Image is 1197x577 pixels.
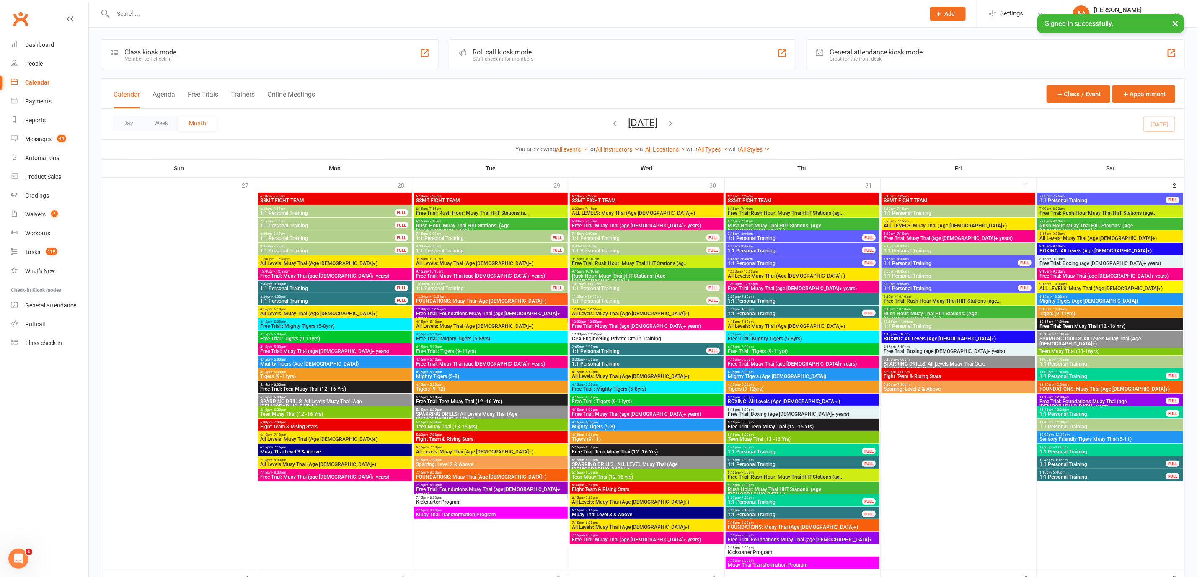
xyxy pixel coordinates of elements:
a: All Types [698,146,729,153]
span: 1:1 Personal Training [571,248,707,253]
div: 31 [865,178,880,192]
button: Free Trials [188,90,218,108]
span: - 10:00am [1051,307,1067,311]
span: 4:15pm [727,320,878,324]
span: - 7:15am [895,232,909,236]
span: 6:30am [883,232,1034,236]
span: - 7:15am [895,207,909,211]
span: - 7:10am [739,207,753,211]
strong: at [640,146,646,152]
span: 1:1 Personal Training [727,299,878,304]
span: 1:1 Personal Training [260,248,395,253]
div: Gradings [25,192,49,199]
button: Add [930,7,966,21]
input: Search... [111,8,919,20]
div: 27 [242,178,257,192]
a: Product Sales [11,167,88,186]
a: Waivers 2 [11,205,88,224]
div: [PERSON_NAME] [1094,6,1174,14]
span: 1:1 Personal Training [727,248,863,253]
span: 4:15pm [260,320,410,324]
span: - 4:00pm [272,295,286,299]
div: Payments [25,98,52,105]
span: 9:15am [571,257,722,261]
span: - 10:00am [1051,282,1067,286]
div: Dashboard [25,41,54,48]
a: What's New [11,262,88,281]
span: 7:00am [1039,194,1166,198]
div: FULL [551,285,564,291]
span: - 5:10pm [272,307,286,311]
span: - 11:00am [1053,320,1069,324]
span: All Levels: Muay Thai (Age [DEMOGRAPHIC_DATA]+) [260,311,410,316]
span: Free Trial: Rush Hour: Muay Thai HiiT Stations (ag... [727,211,878,216]
span: 1:1 Personal Training [727,311,863,316]
span: Free Trial: Rush Hour Muay Thai HIIT Stations (age... [883,299,1034,304]
span: - 10:10am [584,257,599,261]
span: 6:15am [416,219,566,223]
span: All Levels: Muay Thai (Age [DEMOGRAPHIC_DATA]+) [727,273,878,278]
span: - 10:10am [895,307,911,311]
div: FULL [706,234,720,241]
span: 6:15am [727,219,878,223]
div: FULL [862,310,876,316]
strong: You are viewing [516,146,556,152]
button: Month [178,116,217,131]
span: Rush Hour: Muay Thai HIIT Stations: (Age [DEMOGRAPHIC_DATA]+) [727,223,878,233]
div: FULL [1018,260,1032,266]
span: 6:10am [883,194,1034,198]
span: - 8:45am [895,282,909,286]
span: 6:10am [260,194,410,198]
div: FULL [706,247,720,253]
a: Dashboard [11,36,88,54]
span: - 4:00pm [740,307,754,311]
span: Free Trial: Rush Hour Muay Thai HiiT Stations (age... [1039,211,1181,216]
span: 1:1 Personal Training [883,273,1034,278]
span: ALL LEVELS: Muay Thai (Age [DEMOGRAPHIC_DATA]+) [1039,286,1181,291]
span: - 9:00am [1051,270,1065,273]
span: 9:15am [1039,282,1181,286]
div: Staff check-in for members [473,56,533,62]
div: Southside Muay Thai & Fitness [1094,14,1174,21]
span: - 5:10pm [740,320,754,324]
span: 7:15am [883,257,1019,261]
span: 8:00am [883,282,1019,286]
span: 3:15pm [727,307,863,311]
span: 9:15am [1039,295,1181,299]
span: 1:1 Personal Training [416,286,551,291]
div: Automations [25,155,59,161]
div: 30 [709,178,724,192]
span: 8:15am [1039,270,1181,273]
span: All Levels: Muay Thai (Age [DEMOGRAPHIC_DATA]+) [416,261,566,266]
span: - 9:00am [1051,245,1065,248]
button: Day [113,116,144,131]
div: Class check-in [25,340,62,346]
span: - 8:00am [739,232,753,236]
span: 2 [51,210,58,217]
span: 7:15am [260,219,395,223]
span: - 8:45am [895,270,909,273]
a: Class kiosk mode [11,334,88,353]
div: FULL [706,297,720,304]
span: Free Trial: Muay Thai (age [DEMOGRAPHIC_DATA]+ years) [727,286,878,291]
span: 1:1 Personal Training [883,248,1034,253]
iframe: Intercom live chat [8,549,28,569]
div: Great for the front desk [830,56,923,62]
div: 29 [553,178,569,192]
span: All Levels: Muay Thai (Age [DEMOGRAPHIC_DATA]+) [1039,236,1181,241]
a: Calendar [11,73,88,92]
span: 3:30pm [260,295,395,299]
span: - 12:55pm [274,270,290,273]
span: 7:00am [1039,207,1181,211]
a: Gradings [11,186,88,205]
span: 1:1 Personal Training [883,211,1034,216]
span: 12:00pm [260,257,410,261]
span: 1:1 Personal Training [260,286,395,291]
span: 1:1 Personal Training [727,261,863,266]
span: - 10:10am [584,270,599,273]
span: SSMT FIGHT TEAM [260,198,410,203]
div: FULL [395,234,408,241]
span: 44 [57,135,66,142]
span: 10:15am [571,282,707,286]
span: - 8:00am [584,232,597,236]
